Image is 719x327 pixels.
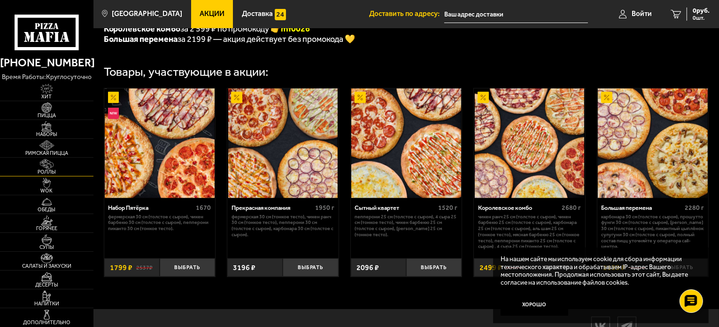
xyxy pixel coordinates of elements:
button: Выбрать [160,258,215,277]
img: Большая перемена [598,88,708,199]
a: АкционныйКоролевское комбо [474,88,585,199]
a: АкционныйНовинкаНабор Пятёрка [104,88,216,199]
div: Королевское комбо [478,204,559,211]
div: Набор Пятёрка [108,204,193,211]
div: Прекрасная компания [232,204,313,211]
img: Прекрасная компания [228,88,338,199]
a: АкционныйБольшая перемена [597,88,709,199]
span: 1670 [196,204,211,212]
img: Акционный [108,92,119,103]
span: Войти [632,10,652,17]
s: 2537 ₽ [136,263,153,271]
a: АкционныйПрекрасная компания [227,88,339,199]
span: 2280 г [685,204,704,212]
span: Акции [200,10,224,17]
span: 1520 г [439,204,458,212]
img: Акционный [478,92,489,103]
span: [GEOGRAPHIC_DATA] [112,10,182,17]
p: Чикен Ранч 25 см (толстое с сыром), Чикен Барбекю 25 см (толстое с сыром), Карбонара 25 см (толст... [478,214,581,250]
img: Сытный квартет [351,88,461,199]
span: 2096 ₽ [356,263,379,272]
font: mf0026 [281,24,310,34]
img: Новинка [108,108,119,119]
font: за 2199 ₽ — акция действует без промокода 💛 [104,34,356,44]
span: 1799 ₽ [110,263,132,272]
p: Фермерская 30 см (толстое с сыром), Чикен Барбекю 30 см (толстое с сыром), Пепперони Пиканто 30 с... [108,214,211,232]
img: Акционный [231,92,242,103]
span: 0 шт. [693,15,710,21]
span: за 2 599 ₽ по промокоду 👉 [104,24,310,34]
div: Сытный квартет [355,204,436,211]
p: Фермерская 30 см (тонкое тесто), Чикен Ранч 30 см (тонкое тесто), Пепперони 30 см (толстое с сыро... [232,214,334,238]
p: На нашем сайте мы используем cookie для сбора информации технического характера и обрабатываем IP... [501,255,696,286]
span: 3196 ₽ [233,263,255,272]
img: Акционный [355,92,366,103]
button: Выбрать [406,258,462,277]
span: 2499 ₽ [479,263,502,272]
span: 1950 г [315,204,334,212]
span: 2680 г [562,204,581,212]
span: Доставка [242,10,273,17]
p: Пепперони 25 см (толстое с сыром), 4 сыра 25 см (тонкое тесто), Чикен Барбекю 25 см (толстое с сы... [355,214,457,238]
img: Набор Пятёрка [105,88,215,199]
img: Королевское комбо [475,88,585,199]
div: Большая перемена [601,204,682,211]
img: Акционный [601,92,612,103]
span: 0 руб. [693,8,710,14]
div: Товары, участвующие в акции: [104,66,269,78]
b: Большая перемена [104,34,178,44]
span: Доставить по адресу: [369,10,444,17]
b: Королевское комбо [104,24,181,34]
a: АкционныйСытный квартет [351,88,462,199]
input: Ваш адрес доставки [444,6,588,23]
p: Карбонара 30 см (толстое с сыром), Прошутто Фунги 30 см (толстое с сыром), [PERSON_NAME] 30 см (т... [601,214,704,250]
img: 15daf4d41897b9f0e9f617042186c801.svg [275,9,286,20]
button: Хорошо [501,294,568,316]
button: Выбрать [283,258,338,277]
